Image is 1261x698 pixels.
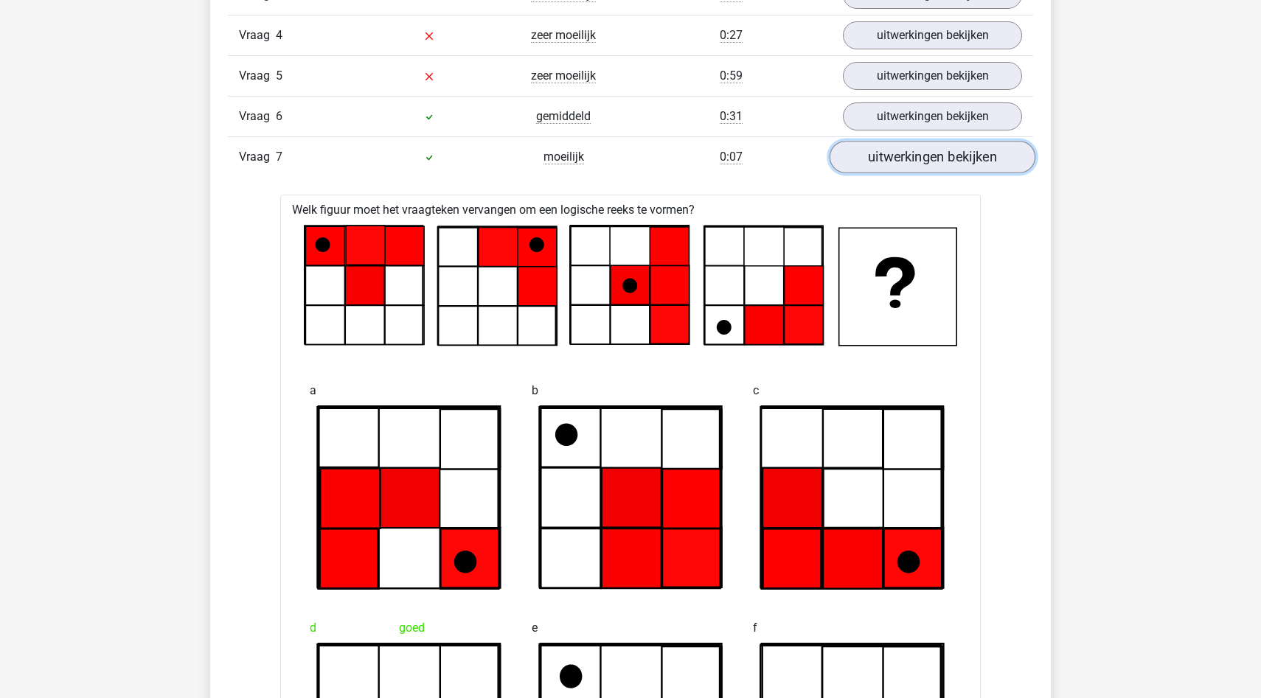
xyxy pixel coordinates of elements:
a: uitwerkingen bekijken [843,102,1022,130]
a: uitwerkingen bekijken [843,21,1022,49]
span: zeer moeilijk [531,28,596,43]
span: c [753,376,759,405]
a: uitwerkingen bekijken [843,62,1022,90]
span: 5 [276,69,282,83]
span: 6 [276,109,282,123]
span: a [310,376,316,405]
span: Vraag [239,148,276,166]
span: moeilijk [543,150,584,164]
span: d [310,613,316,643]
div: goed [310,613,508,643]
span: Vraag [239,108,276,125]
span: b [532,376,538,405]
span: e [532,613,538,643]
span: 4 [276,28,282,42]
span: 0:31 [720,109,743,124]
span: 0:27 [720,28,743,43]
span: f [753,613,757,643]
span: Vraag [239,27,276,44]
span: 0:07 [720,150,743,164]
span: zeer moeilijk [531,69,596,83]
a: uitwerkingen bekijken [830,141,1035,173]
span: Vraag [239,67,276,85]
span: gemiddeld [536,109,591,124]
span: 7 [276,150,282,164]
span: 0:59 [720,69,743,83]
